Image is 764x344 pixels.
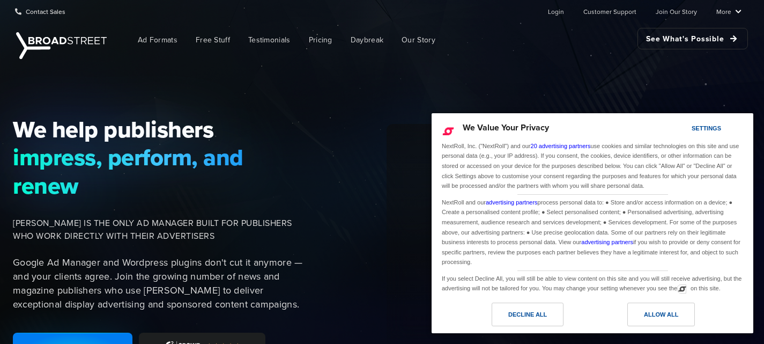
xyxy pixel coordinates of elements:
div: Settings [692,122,721,134]
a: Contact Sales [15,1,65,22]
span: Our Story [402,34,435,46]
div: NextRoll, Inc. ("NextRoll") and our use cookies and similar technologies on this site and use per... [440,140,745,192]
span: Ad Formats [138,34,177,46]
span: Testimonials [248,34,291,46]
span: We help publishers [13,115,307,143]
a: Ad Formats [130,28,186,52]
span: We Value Your Privacy [463,121,549,134]
a: Free Stuff [188,28,238,52]
a: Pricing [301,28,340,52]
a: Allow All [592,303,747,332]
a: See What's Possible [637,28,748,49]
a: More [716,1,741,22]
img: Broadstreet | The Ad Manager for Small Publishers [16,32,107,59]
a: Customer Support [583,1,636,22]
span: Pricing [309,34,332,46]
a: Join Our Story [656,1,697,22]
a: advertising partners [581,239,633,245]
div: This Jersey butcher almost canceled because "nobody saw his ad," but here's what happened next. [395,132,743,166]
a: advertising partners [486,199,538,206]
p: Google Ad Manager and Wordpress plugins don't cut it anymore — and your clients agree. Join the g... [13,255,307,311]
a: Decline All [438,303,592,332]
div: NextRoll and our process personal data to: ● Store and/or access information on a device; ● Creat... [440,195,745,268]
nav: Main [113,23,748,57]
div: If you select Decline All, you will still be able to view content on this site and you will still... [440,271,745,295]
a: Daybreak [343,28,391,52]
a: Testimonials [240,28,299,52]
div: Decline All [508,309,547,320]
a: 20 advertising partners [531,143,591,149]
a: Settings [673,120,699,140]
div: Allow All [644,309,678,320]
span: Free Stuff [196,34,230,46]
a: Our Story [394,28,443,52]
span: [PERSON_NAME] IS THE ONLY AD MANAGER BUILT FOR PUBLISHERS WHO WORK DIRECTLY WITH THEIR ADVERTISERS [13,217,307,243]
span: impress, perform, and renew [13,143,307,200]
a: Login [548,1,564,22]
span: Daybreak [351,34,383,46]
